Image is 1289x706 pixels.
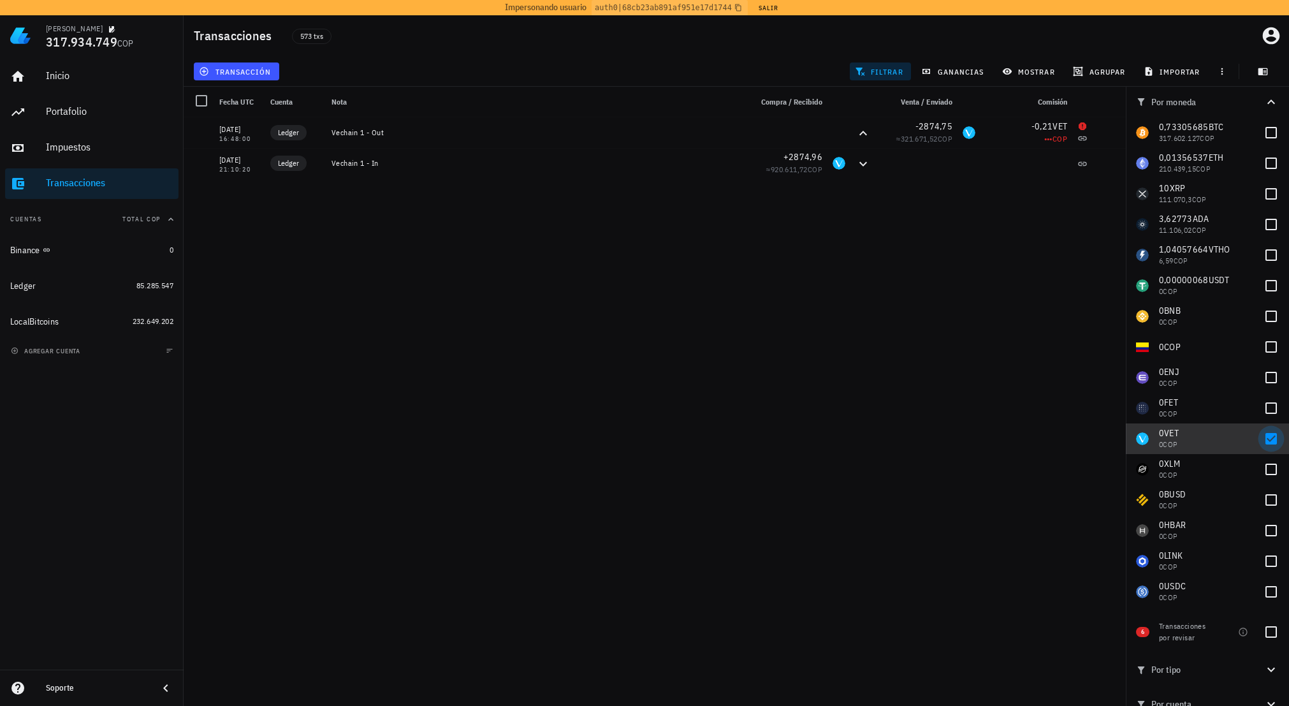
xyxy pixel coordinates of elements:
[1159,621,1213,643] div: Transacciones por revisar
[10,26,31,46] img: LedgiFi
[1136,524,1149,537] div: HBAR-icon
[1163,470,1177,480] span: COP
[1052,134,1067,143] span: COP
[1159,550,1164,561] span: 0
[1159,286,1163,296] span: 0
[46,141,173,153] div: Impuestos
[326,87,746,117] div: Nota
[1159,256,1174,265] span: 6,59
[1136,402,1149,415] div: FET-icon
[771,165,808,174] span: 920.611,72
[1159,409,1163,418] span: 0
[117,38,134,49] span: COP
[1159,225,1192,235] span: 11.106,02
[1200,133,1214,143] span: COP
[170,245,173,254] span: 0
[505,1,586,14] span: Impersonando usuario
[1163,409,1177,418] span: COP
[1196,164,1211,173] span: COP
[1159,580,1164,592] span: 0
[278,126,299,139] span: Ledger
[1159,592,1163,602] span: 0
[46,24,103,34] div: [PERSON_NAME]
[1136,341,1149,353] div: COP-icon
[270,97,293,107] span: Cuenta
[1163,286,1177,296] span: COP
[1136,432,1149,445] div: VET-icon
[1193,213,1209,224] span: ADA
[1163,531,1177,541] span: COP
[1136,279,1149,292] div: USDT-icon
[1164,519,1186,531] span: HBAR
[219,136,260,142] div: 16:48:00
[1136,463,1149,476] div: XLM-icon
[1141,627,1144,637] span: 6
[1159,562,1163,571] span: 0
[1136,97,1264,107] div: Por moneda
[46,70,173,82] div: Inicio
[219,123,260,136] div: [DATE]
[5,61,178,92] a: Inicio
[122,215,161,223] span: Total COP
[10,281,36,291] div: Ledger
[1075,66,1125,77] span: agrupar
[1159,470,1163,480] span: 0
[201,66,271,77] span: transacción
[46,33,117,50] span: 317.934.749
[1136,310,1149,323] div: BNB-icon
[1126,87,1289,117] button: Por moneda
[278,157,299,170] span: Ledger
[219,154,260,166] div: [DATE]
[916,63,992,80] button: ganancias
[1126,652,1289,687] button: Por tipo
[1192,195,1207,204] span: COP
[5,133,178,163] a: Impuestos
[1159,531,1163,541] span: 0
[808,165,822,174] span: COP
[1136,126,1149,139] div: BTC-icon
[194,26,277,46] h1: Transacciones
[901,134,938,143] span: 321.671,52
[1159,366,1164,378] span: 0
[136,281,173,290] span: 85.285.547
[1192,225,1207,235] span: COP
[783,151,822,163] span: +2874,96
[1159,317,1163,327] span: 0
[1159,489,1164,500] span: 0
[10,245,40,256] div: Binance
[219,166,260,173] div: 21:10:20
[1136,188,1149,200] div: XRP-icon
[1159,439,1163,449] span: 0
[924,66,984,77] span: ganancias
[876,87,958,117] div: Venta / Enviado
[1038,97,1067,107] span: Comisión
[1159,501,1163,510] span: 0
[1159,244,1209,255] span: 1,04057664
[1159,378,1163,388] span: 0
[1164,427,1179,439] span: VET
[13,347,80,355] span: agregar cuenta
[1163,317,1177,327] span: COP
[901,97,952,107] span: Venta / Enviado
[1159,152,1209,163] span: 0,01356537
[5,204,178,235] button: CuentasTotal COP
[1136,494,1149,506] div: BUSD-icon
[219,97,254,107] span: Fecha UTC
[5,97,178,128] a: Portafolio
[1163,562,1177,571] span: COP
[5,235,178,265] a: Binance 0
[1136,585,1149,598] div: USDC-icon
[1005,66,1055,77] span: mostrar
[980,87,1072,117] div: Comisión
[1052,121,1067,132] span: VET
[194,63,279,80] button: transacción
[1164,366,1179,378] span: ENJ
[1164,341,1181,353] span: COP
[133,316,173,326] span: 232.649.202
[1159,182,1170,194] span: 10
[1159,397,1164,408] span: 0
[5,270,178,301] a: Ledger 85.285.547
[1159,274,1209,286] span: 0,00000068
[1164,458,1180,469] span: XLM
[1174,256,1188,265] span: COP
